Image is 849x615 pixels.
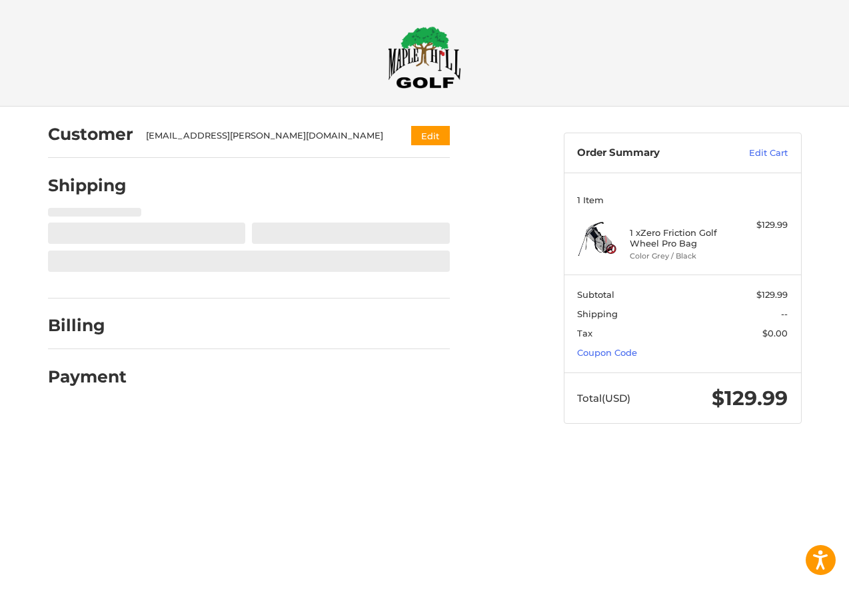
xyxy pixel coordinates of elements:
[577,347,637,358] a: Coupon Code
[781,308,788,319] span: --
[577,195,788,205] h3: 1 Item
[630,251,732,262] li: Color Grey / Black
[411,126,450,145] button: Edit
[577,308,618,319] span: Shipping
[630,227,732,249] h4: 1 x Zero Friction Golf Wheel Pro Bag
[577,147,720,160] h3: Order Summary
[48,175,127,196] h2: Shipping
[762,328,788,338] span: $0.00
[48,315,126,336] h2: Billing
[48,366,127,387] h2: Payment
[146,129,385,143] div: [EMAIL_ADDRESS][PERSON_NAME][DOMAIN_NAME]
[577,289,614,300] span: Subtotal
[735,219,788,232] div: $129.99
[756,289,788,300] span: $129.99
[577,328,592,338] span: Tax
[712,386,788,410] span: $129.99
[720,147,788,160] a: Edit Cart
[388,26,461,89] img: Maple Hill Golf
[577,392,630,404] span: Total (USD)
[48,124,133,145] h2: Customer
